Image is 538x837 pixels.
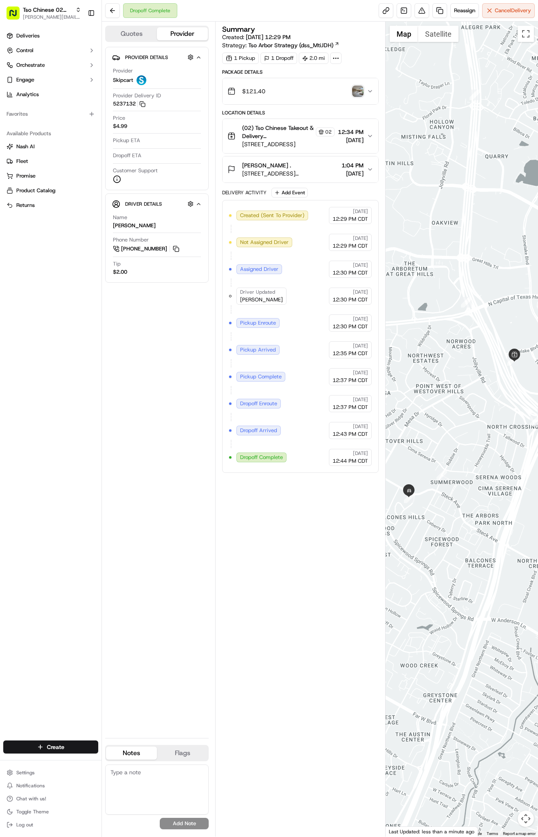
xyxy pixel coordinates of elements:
button: Log out [3,819,98,830]
span: 02 [325,129,332,135]
span: [DATE] [338,136,364,144]
button: Orchestrate [3,59,98,72]
span: Tso Arbor Strategy (dss_MtiJDH) [248,41,333,49]
div: Favorites [3,108,98,121]
span: [PERSON_NAME] [240,296,283,303]
button: Reassign [450,3,479,18]
h3: Summary [222,26,255,33]
div: Delivery Activity [222,189,267,196]
span: (02) Tso Chinese Takeout & Delivery [GEOGRAPHIC_DATA] [GEOGRAPHIC_DATA] Crossing Manager [242,124,314,140]
span: Dropoff ETA [113,152,141,159]
span: Deliveries [16,32,40,40]
span: Provider Delivery ID [113,92,161,99]
span: Pickup Complete [240,373,282,380]
span: Tip [113,260,121,268]
span: Customer Support [113,167,158,174]
span: Not Assigned Driver [240,239,289,246]
button: Chat with us! [3,793,98,804]
span: Driver Updated [240,289,275,295]
button: Toggle fullscreen view [518,26,534,42]
span: Log out [16,822,33,828]
span: 12:44 PM CDT [333,457,368,465]
button: CancelDelivery [482,3,535,18]
span: Product Catalog [16,187,55,194]
a: Open this area in Google Maps (opens a new window) [388,826,415,837]
span: 12:43 PM CDT [333,431,368,438]
button: Map camera controls [518,811,534,827]
span: Pickup ETA [113,137,140,144]
button: Add Event [271,188,308,198]
span: Create [47,743,64,751]
div: 6 [437,470,447,480]
span: [DATE] [353,343,368,349]
span: Cancel Delivery [495,7,531,14]
span: 12:29 PM CDT [333,215,368,223]
div: $2.00 [113,268,127,276]
img: photo_proof_of_delivery image [352,86,364,97]
div: Last Updated: less than a minute ago [386,826,478,837]
a: Returns [7,202,95,209]
button: 5237132 [113,100,146,108]
button: $121.40photo_proof_of_delivery image [223,78,378,104]
span: Dropoff Complete [240,454,283,461]
button: Provider Details [112,51,202,64]
span: [DATE] [353,316,368,322]
span: 12:29 PM CDT [333,242,368,250]
a: Tso Arbor Strategy (dss_MtiJDH) [248,41,340,49]
div: 1 Pickup [222,53,259,64]
span: $121.40 [242,87,265,95]
div: 1 [470,90,480,100]
span: Pickup Arrived [240,346,276,354]
span: 12:35 PM CDT [333,350,368,357]
span: 12:30 PM CDT [333,296,368,303]
span: Analytics [16,91,39,98]
a: Promise [7,172,95,180]
span: Fleet [16,158,28,165]
span: Dropoff Enroute [240,400,277,407]
button: Tso Chinese 02 Arbor[PERSON_NAME][EMAIL_ADDRESS][DOMAIN_NAME] [3,3,84,23]
button: Tso Chinese 02 Arbor [23,6,72,14]
span: Pickup Enroute [240,319,276,327]
button: Create [3,740,98,754]
span: [STREET_ADDRESS][PERSON_NAME] [242,169,338,178]
div: Package Details [222,69,378,75]
span: Notifications [16,782,45,789]
span: [DATE] [353,262,368,268]
span: [DATE] [353,450,368,457]
div: Location Details [222,110,378,116]
span: [DATE] 12:29 PM [246,33,291,41]
button: Product Catalog [3,184,98,197]
span: 1:04 PM [342,161,364,169]
span: [PERSON_NAME][EMAIL_ADDRESS][DOMAIN_NAME] [23,14,81,20]
span: [STREET_ADDRESS] [242,140,334,148]
span: [PHONE_NUMBER] [121,245,167,253]
button: Fleet [3,155,98,168]
a: Report a map error [503,831,536,836]
span: Provider Details [125,54,168,61]
div: 7 [404,492,415,503]
span: [DATE] [353,423,368,430]
button: Show street map [390,26,418,42]
span: [DATE] [353,235,368,242]
span: Dropoff Arrived [240,427,277,434]
a: Deliveries [3,29,98,42]
a: Terms (opens in new tab) [487,831,498,836]
span: $4.99 [113,123,127,130]
button: Show satellite imagery [418,26,459,42]
span: [DATE] [353,369,368,376]
button: Promise [3,169,98,182]
span: Toggle Theme [16,808,49,815]
span: Created: [222,33,291,41]
span: Provider [113,67,133,75]
span: Created (Sent To Provider) [240,212,304,219]
a: Analytics [3,88,98,101]
span: Settings [16,769,35,776]
button: Flags [157,747,208,760]
a: Nash AI [7,143,95,150]
span: Nash AI [16,143,35,150]
span: Engage [16,76,34,83]
span: Assigned Driver [240,266,278,273]
button: [PERSON_NAME] .[STREET_ADDRESS][PERSON_NAME]1:04 PM[DATE] [223,156,378,182]
img: Google [388,826,415,837]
